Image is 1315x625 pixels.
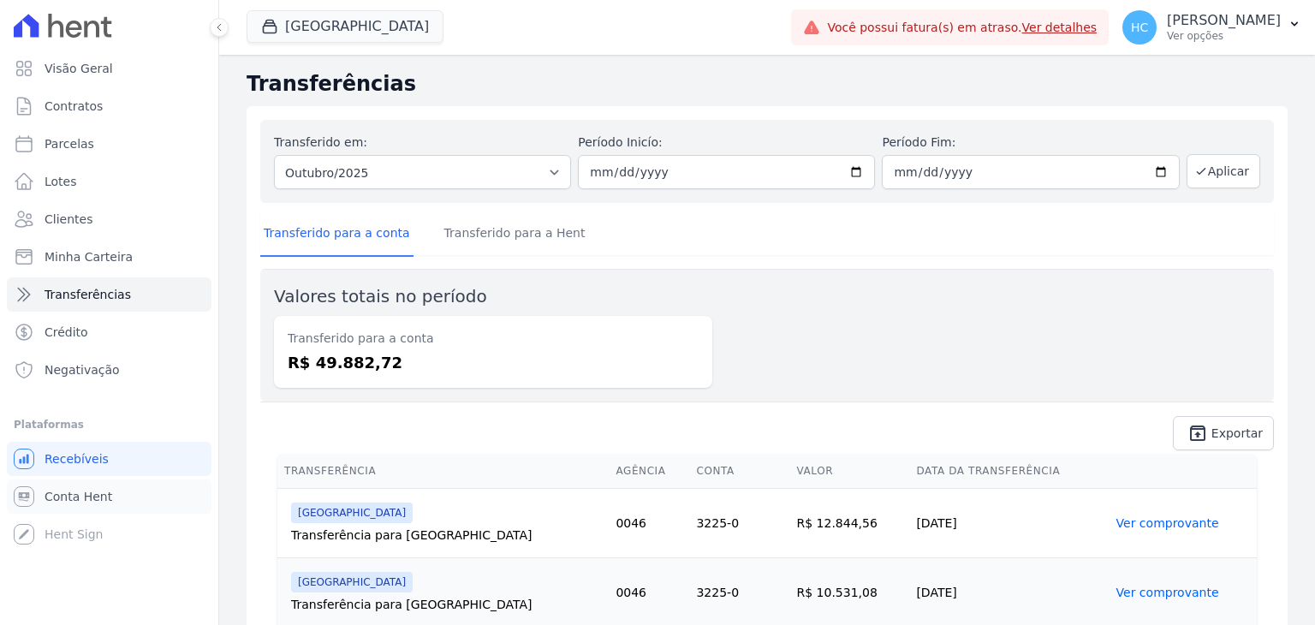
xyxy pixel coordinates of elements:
[288,351,699,374] dd: R$ 49.882,72
[260,212,414,257] a: Transferido para a conta
[45,488,112,505] span: Conta Hent
[1187,154,1260,188] button: Aplicar
[1131,21,1148,33] span: HC
[689,488,789,557] td: 3225-0
[1167,29,1281,43] p: Ver opções
[441,212,589,257] a: Transferido para a Hent
[7,127,211,161] a: Parcelas
[45,60,113,77] span: Visão Geral
[14,414,205,435] div: Plataformas
[1022,21,1098,34] a: Ver detalhes
[578,134,875,152] label: Período Inicío:
[45,450,109,467] span: Recebíveis
[790,454,910,489] th: Valor
[7,277,211,312] a: Transferências
[45,361,120,378] span: Negativação
[247,10,443,43] button: [GEOGRAPHIC_DATA]
[45,98,103,115] span: Contratos
[7,202,211,236] a: Clientes
[1109,3,1315,51] button: HC [PERSON_NAME] Ver opções
[909,454,1109,489] th: Data da Transferência
[291,572,413,592] span: [GEOGRAPHIC_DATA]
[45,211,92,228] span: Clientes
[1173,416,1274,450] a: unarchive Exportar
[689,454,789,489] th: Conta
[277,454,609,489] th: Transferência
[291,527,602,544] div: Transferência para [GEOGRAPHIC_DATA]
[45,135,94,152] span: Parcelas
[827,19,1097,37] span: Você possui fatura(s) em atraso.
[45,248,133,265] span: Minha Carteira
[7,51,211,86] a: Visão Geral
[7,353,211,387] a: Negativação
[291,596,602,613] div: Transferência para [GEOGRAPHIC_DATA]
[1187,423,1208,443] i: unarchive
[7,164,211,199] a: Lotes
[291,503,413,523] span: [GEOGRAPHIC_DATA]
[1116,516,1219,530] a: Ver comprovante
[7,240,211,274] a: Minha Carteira
[1211,428,1263,438] span: Exportar
[7,89,211,123] a: Contratos
[45,173,77,190] span: Lotes
[7,442,211,476] a: Recebíveis
[1167,12,1281,29] p: [PERSON_NAME]
[274,135,367,149] label: Transferido em:
[790,488,910,557] td: R$ 12.844,56
[882,134,1179,152] label: Período Fim:
[1116,586,1219,599] a: Ver comprovante
[7,315,211,349] a: Crédito
[45,324,88,341] span: Crédito
[247,68,1288,99] h2: Transferências
[609,488,689,557] td: 0046
[45,286,131,303] span: Transferências
[609,454,689,489] th: Agência
[7,479,211,514] a: Conta Hent
[909,488,1109,557] td: [DATE]
[288,330,699,348] dt: Transferido para a conta
[274,286,487,307] label: Valores totais no período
